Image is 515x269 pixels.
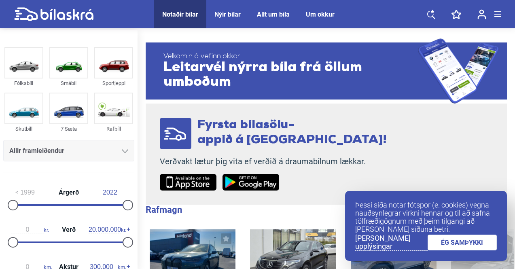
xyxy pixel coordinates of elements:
[306,11,335,18] a: Um okkur
[9,145,64,157] span: Allir framleiðendur
[163,61,418,90] span: Leitarvél nýrra bíla frá öllum umboðum
[4,78,43,88] div: Fólksbíll
[477,9,486,19] img: user-login.svg
[257,11,290,18] a: Allt um bíla
[160,157,387,167] p: Verðvakt lætur þig vita ef verðið á draumabílnum lækkar.
[60,227,78,233] span: Verð
[214,11,241,18] a: Nýir bílar
[94,78,133,88] div: Sportjeppi
[49,78,88,88] div: Smábíl
[355,201,497,233] p: Þessi síða notar fótspor (e. cookies) vegna nauðsynlegrar virkni hennar og til að safna tölfræðig...
[57,189,81,196] span: Árgerð
[146,38,507,104] a: Velkomin á vefinn okkar!Leitarvél nýrra bíla frá öllum umboðum
[4,124,43,133] div: Skutbíll
[162,11,198,18] a: Notaðir bílar
[163,53,418,61] span: Velkomin á vefinn okkar!
[355,234,428,251] a: [PERSON_NAME] upplýsingar
[146,205,182,215] b: Rafmagn
[11,226,49,233] span: kr.
[49,124,88,133] div: 7 Sæta
[89,226,126,233] span: kr.
[197,119,387,146] span: Fyrsta bílasölu- appið á [GEOGRAPHIC_DATA]!
[428,235,497,250] a: ÉG SAMÞYKKI
[94,124,133,133] div: Rafbíll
